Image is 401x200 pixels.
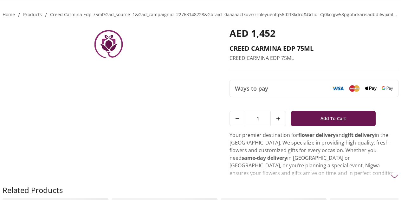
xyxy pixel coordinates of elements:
[345,132,375,139] strong: gift delivery
[242,154,287,161] strong: same-day delivery
[320,113,346,124] span: Add To Cart
[332,86,344,91] img: Visa
[45,11,47,19] li: /
[230,44,398,53] h2: CREED CARMINA EDP 75ML
[230,54,398,62] p: CREED CARMINA EDP 75ML
[3,185,63,195] h2: Related Products
[245,111,270,126] span: 1
[235,84,268,93] span: Ways to pay
[365,86,377,91] img: Apple Pay
[18,11,20,19] li: /
[391,172,398,180] img: arrow
[230,27,275,40] span: AED 1,452
[93,28,125,59] img: CREED CARMINA EDP 75ML
[23,11,42,17] a: products
[291,111,375,126] button: Add To Cart
[349,85,360,92] img: Mastercard
[382,86,393,91] img: Google Pay
[298,132,336,139] strong: flower delivery
[3,11,15,17] a: Home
